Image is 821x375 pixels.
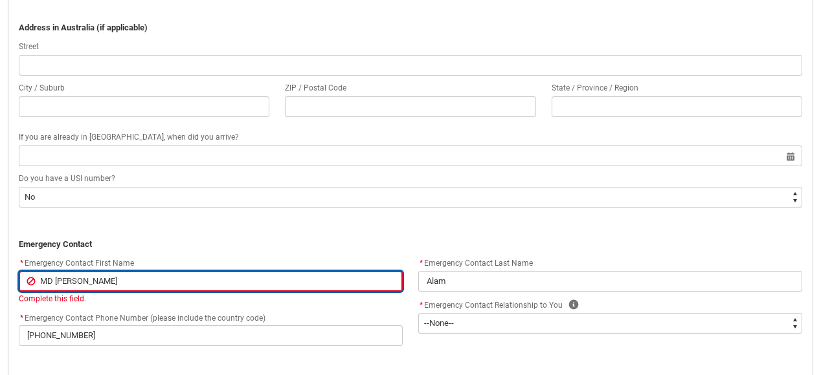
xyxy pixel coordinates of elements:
[19,310,271,324] label: Emergency Contact Phone Number (please include the country code)
[19,325,403,346] input: +61 400 000 000
[420,301,423,310] abbr: required
[552,83,638,92] span: State / Province / Region
[19,42,39,51] span: Street
[19,239,92,249] strong: Emergency Contact
[19,133,239,142] span: If you are already in [GEOGRAPHIC_DATA], when did you arrive?
[20,259,23,268] abbr: required
[19,174,115,183] span: Do you have a USI number?
[418,259,533,268] span: Emergency Contact Last Name
[19,83,65,92] span: City / Suburb
[285,83,346,92] span: ZIP / Postal Code
[420,259,423,268] abbr: required
[20,314,23,323] abbr: required
[19,23,148,32] strong: Address in Australia (if applicable)
[424,301,563,310] span: Emergency Contact Relationship to You
[19,293,403,305] div: Complete this field.
[19,259,134,268] span: Emergency Contact First Name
